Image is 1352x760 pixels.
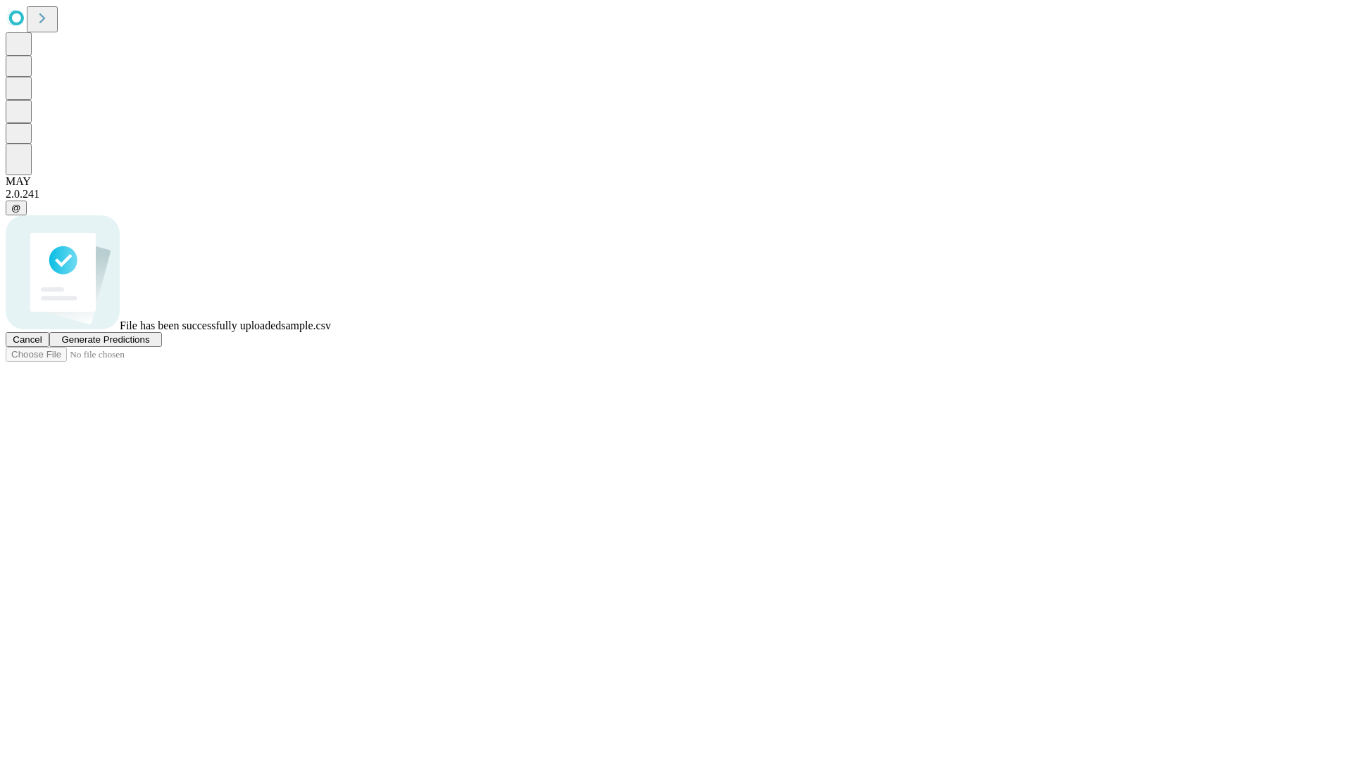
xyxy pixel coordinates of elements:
span: Cancel [13,334,42,345]
div: MAY [6,175,1346,188]
div: 2.0.241 [6,188,1346,201]
button: @ [6,201,27,215]
button: Generate Predictions [49,332,162,347]
button: Cancel [6,332,49,347]
span: Generate Predictions [61,334,149,345]
span: File has been successfully uploaded [120,319,281,331]
span: sample.csv [281,319,331,331]
span: @ [11,203,21,213]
